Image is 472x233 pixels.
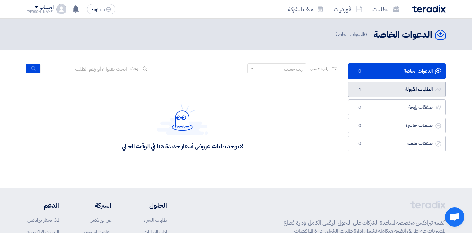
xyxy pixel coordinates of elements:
a: عن تيرادكس [90,217,111,224]
a: Open chat [445,207,464,227]
img: Teradix logo [412,5,446,13]
div: الحساب [40,5,54,10]
div: [PERSON_NAME] [27,10,54,13]
li: الشركة [78,201,111,210]
a: الأوردرات [328,2,367,17]
button: English [87,4,115,14]
span: رتب حسب [310,65,328,72]
a: صفقات ملغية0 [348,136,446,151]
img: profile_test.png [56,4,66,14]
span: 0 [356,68,364,74]
span: 0 [364,31,367,38]
span: 0 [356,141,364,147]
span: بحث [130,65,139,72]
li: الحلول [131,201,167,210]
li: الدعم [27,201,59,210]
span: 1 [356,86,364,93]
input: ابحث بعنوان أو رقم الطلب [40,64,130,73]
a: صفقات رابحة0 [348,99,446,115]
a: الطلبات [367,2,405,17]
a: ملف الشركة [283,2,328,17]
h2: الدعوات الخاصة [373,29,432,41]
div: لا يوجد طلبات عروض أسعار جديدة هنا في الوقت الحالي [122,142,243,150]
a: لماذا تختار تيرادكس [27,217,59,224]
div: رتب حسب [284,66,303,73]
span: English [91,7,105,12]
a: الطلبات المقبولة1 [348,82,446,97]
a: صفقات خاسرة0 [348,118,446,134]
span: 0 [356,123,364,129]
a: طلبات الشراء [144,217,167,224]
span: الدعوات الخاصة [336,31,368,38]
img: Hello [157,104,208,135]
a: الدعوات الخاصة0 [348,63,446,79]
span: 0 [356,104,364,111]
